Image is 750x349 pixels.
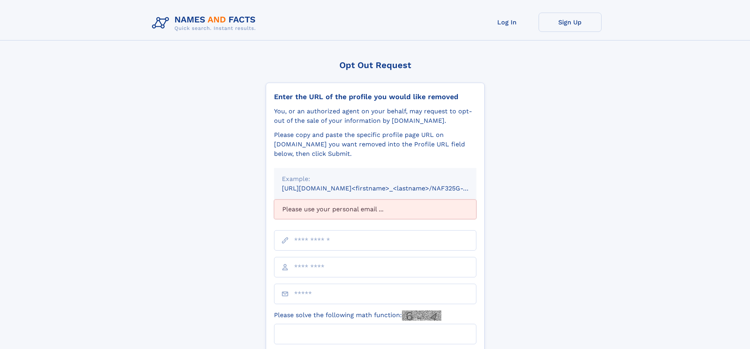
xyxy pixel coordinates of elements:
a: Log In [476,13,539,32]
div: Please use your personal email ... [274,199,476,219]
div: Example: [282,174,469,184]
div: Enter the URL of the profile you would like removed [274,92,476,101]
label: Please solve the following math function: [274,310,441,321]
img: Logo Names and Facts [149,13,262,34]
div: Please copy and paste the specific profile page URL on [DOMAIN_NAME] you want removed into the Pr... [274,130,476,159]
div: You, or an authorized agent on your behalf, may request to opt-out of the sale of your informatio... [274,107,476,126]
a: Sign Up [539,13,602,32]
small: [URL][DOMAIN_NAME]<firstname>_<lastname>/NAF325G-xxxxxxxx [282,185,491,192]
div: Opt Out Request [266,60,485,70]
